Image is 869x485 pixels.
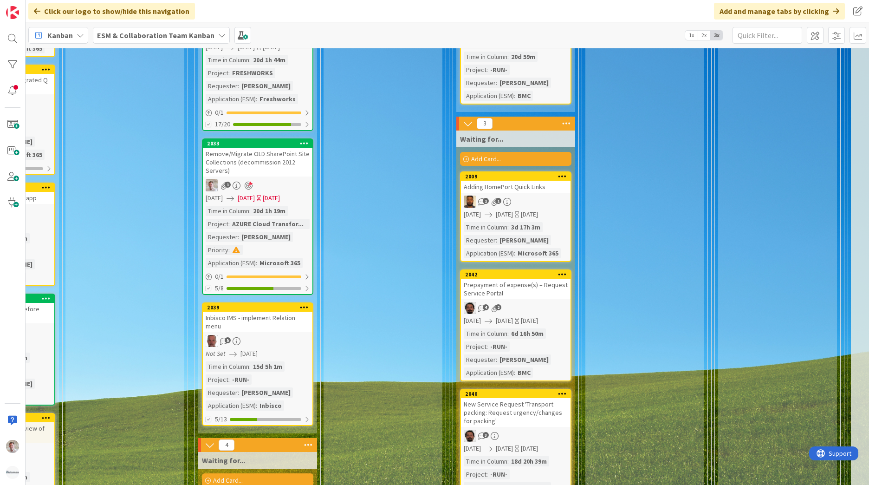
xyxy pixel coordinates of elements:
[496,210,513,219] span: [DATE]
[509,456,549,466] div: 18d 20h 39m
[249,206,251,216] span: :
[495,304,501,310] span: 2
[461,181,571,193] div: Adding HomePort Quick Links
[521,210,538,219] div: [DATE]
[461,279,571,299] div: Prepayment of expense(s) – Request Service Portal
[230,374,252,385] div: -RUN-
[203,303,312,332] div: 2039Inbisco IMS - implement Relation menu
[496,78,497,88] span: :
[698,31,710,40] span: 2x
[203,107,312,118] div: 0/1
[203,179,312,191] div: Rd
[464,78,496,88] div: Requester
[251,361,285,372] div: 15d 5h 1m
[28,3,195,20] div: Click our logo to show/hide this navigation
[240,349,258,359] span: [DATE]
[464,91,514,101] div: Application (ESM)
[507,222,509,232] span: :
[461,390,571,427] div: 2040New Service Request 'Transport packing: Request urgency/changes for packing'
[6,6,19,19] img: Visit kanbanzone.com
[464,354,496,365] div: Requester
[465,173,571,180] div: 2009
[507,456,509,466] span: :
[203,303,312,312] div: 2039
[465,391,571,397] div: 2040
[464,222,507,232] div: Time in Column
[203,312,312,332] div: Inbisco IMS - implement Relation menu
[464,196,476,208] img: DM
[251,55,288,65] div: 20d 1h 44m
[206,361,249,372] div: Time in Column
[225,182,231,188] span: 1
[464,52,507,62] div: Time in Column
[207,304,312,311] div: 2039
[206,400,256,411] div: Application (ESM)
[228,374,230,385] span: :
[515,91,533,101] div: BMC
[461,270,571,279] div: 2042
[206,94,256,104] div: Application (ESM)
[19,1,42,13] span: Support
[461,270,571,299] div: 2042Prepayment of expense(s) – Request Service Portal
[206,232,238,242] div: Requester
[239,81,293,91] div: [PERSON_NAME]
[206,335,218,347] img: HB
[97,31,214,40] b: ESM & Collaboration Team Kanban
[464,302,476,314] img: AC
[464,341,486,352] div: Project
[206,206,249,216] div: Time in Column
[461,390,571,398] div: 2040
[496,316,513,326] span: [DATE]
[6,466,19,479] img: avatar
[206,245,228,255] div: Priority
[238,232,239,242] span: :
[464,469,486,479] div: Project
[206,68,228,78] div: Project
[464,367,514,378] div: Application (ESM)
[257,258,303,268] div: Microsoft 365
[257,400,284,411] div: Inbisco
[6,440,19,453] img: Rd
[471,155,501,163] span: Add Card...
[514,91,515,101] span: :
[215,272,224,282] span: 0 / 1
[203,335,312,347] div: HB
[202,456,245,465] span: Waiting for...
[215,414,227,424] span: 5/13
[486,341,488,352] span: :
[238,81,239,91] span: :
[230,219,306,229] div: AZURE Cloud Transfor...
[206,81,238,91] div: Requester
[486,65,488,75] span: :
[206,349,226,358] i: Not Set
[206,374,228,385] div: Project
[488,341,510,352] div: -RUN-
[464,456,507,466] div: Time in Column
[239,232,293,242] div: [PERSON_NAME]
[206,193,223,203] span: [DATE]
[249,361,251,372] span: :
[249,55,251,65] span: :
[228,219,230,229] span: :
[515,248,561,258] div: Microsoft 365
[461,302,571,314] div: AC
[256,94,257,104] span: :
[464,210,481,219] span: [DATE]
[507,328,509,339] span: :
[238,193,255,203] span: [DATE]
[483,432,489,438] span: 3
[239,387,293,398] div: [PERSON_NAME]
[464,430,476,442] img: AC
[203,139,312,148] div: 2033
[507,52,509,62] span: :
[206,258,256,268] div: Application (ESM)
[495,198,501,204] span: 1
[257,94,298,104] div: Freshworks
[238,387,239,398] span: :
[207,140,312,147] div: 2033
[514,367,515,378] span: :
[219,439,234,451] span: 4
[464,316,481,326] span: [DATE]
[213,476,243,485] span: Add Card...
[206,387,238,398] div: Requester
